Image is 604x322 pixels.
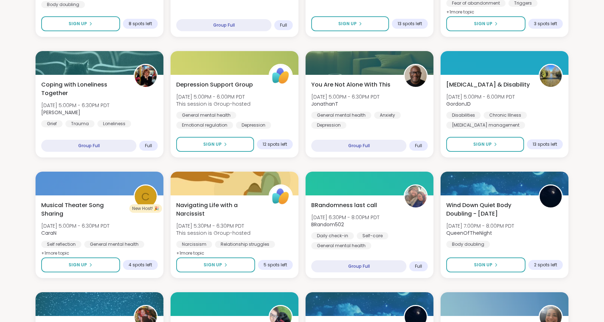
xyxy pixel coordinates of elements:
[446,93,515,100] span: [DATE] 5:00PM - 6:00PM PDT
[41,16,120,31] button: Sign Up
[405,65,427,87] img: JonathanT
[41,229,56,237] b: CaraN
[311,232,354,239] div: Daily check-in
[311,112,371,119] div: General mental health
[484,112,527,119] div: Chronic Illness
[215,241,275,248] div: Relationship struggles
[176,257,255,272] button: Sign Up
[534,21,557,27] span: 3 spots left
[311,201,377,210] span: BRandomness last call
[311,16,389,31] button: Sign Up
[446,257,525,272] button: Sign Up
[446,80,530,89] span: [MEDICAL_DATA] & Disability
[446,100,471,107] b: GordonJD
[311,140,406,152] div: Group Full
[540,185,562,207] img: QueenOfTheNight
[176,80,253,89] span: Depression Support Group
[145,143,152,149] span: Full
[311,122,346,129] div: Depression
[311,80,390,89] span: You Are Not Alone With This
[311,221,344,228] b: BRandom502
[415,263,422,269] span: Full
[41,222,109,229] span: [DATE] 5:00PM - 6:30PM PDT
[41,102,109,109] span: [DATE] 5:00PM - 6:30PM PDT
[270,185,292,207] img: ShareWell
[374,112,401,119] div: Anxiety
[533,141,557,147] span: 13 spots left
[41,80,126,98] span: Coping with Loneliness Together
[141,188,150,205] span: C
[176,112,236,119] div: General mental health
[446,229,492,237] b: QueenOfTheNight
[311,260,406,272] div: Group Full
[473,141,492,148] span: Sign Up
[311,214,379,221] span: [DATE] 6:30PM - 8:00PM PDT
[446,112,481,119] div: Disabilities
[176,19,271,31] div: Group Full
[41,120,63,127] div: Grief
[474,262,492,268] span: Sign Up
[446,222,514,229] span: [DATE] 7:00PM - 8:00PM PDT
[446,201,531,218] span: Wind Down Quiet Body Doubling - [DATE]
[69,21,87,27] span: Sign Up
[176,201,261,218] span: Navigating Life with a Narcissist
[176,100,250,107] span: This session is Group-hosted
[203,141,222,148] span: Sign Up
[338,21,357,27] span: Sign Up
[69,262,87,268] span: Sign Up
[263,141,287,147] span: 12 spots left
[474,21,492,27] span: Sign Up
[176,229,250,237] span: This session is Group-hosted
[446,241,490,248] div: Body doubling
[41,1,85,8] div: Body doubling
[280,22,287,28] span: Full
[176,93,250,100] span: [DATE] 5:00PM - 6:00PM PDT
[398,21,422,27] span: 13 spots left
[41,241,81,248] div: Self reflection
[311,242,371,249] div: General mental health
[534,262,557,268] span: 2 spots left
[41,109,80,116] b: [PERSON_NAME]
[65,120,95,127] div: Trauma
[236,122,271,129] div: Depression
[446,137,524,152] button: Sign Up
[41,257,120,272] button: Sign Up
[97,120,131,127] div: Loneliness
[41,201,126,218] span: Musical Theater Song Sharing
[405,185,427,207] img: BRandom502
[311,100,338,107] b: JonathanT
[129,204,162,213] div: New Host! 🎉
[176,122,233,129] div: Emotional regulation
[446,122,525,129] div: [MEDICAL_DATA] management
[270,65,292,87] img: ShareWell
[415,143,422,149] span: Full
[264,262,287,268] span: 5 spots left
[176,137,254,152] button: Sign Up
[311,93,379,100] span: [DATE] 5:00PM - 6:30PM PDT
[204,262,222,268] span: Sign Up
[41,140,136,152] div: Group Full
[129,262,152,268] span: 4 spots left
[176,241,212,248] div: Narcissism
[357,232,388,239] div: Self-care
[176,222,250,229] span: [DATE] 5:30PM - 6:30PM PDT
[129,21,152,27] span: 8 spots left
[446,16,525,31] button: Sign Up
[540,65,562,87] img: GordonJD
[84,241,144,248] div: General mental health
[135,65,157,87] img: Judy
